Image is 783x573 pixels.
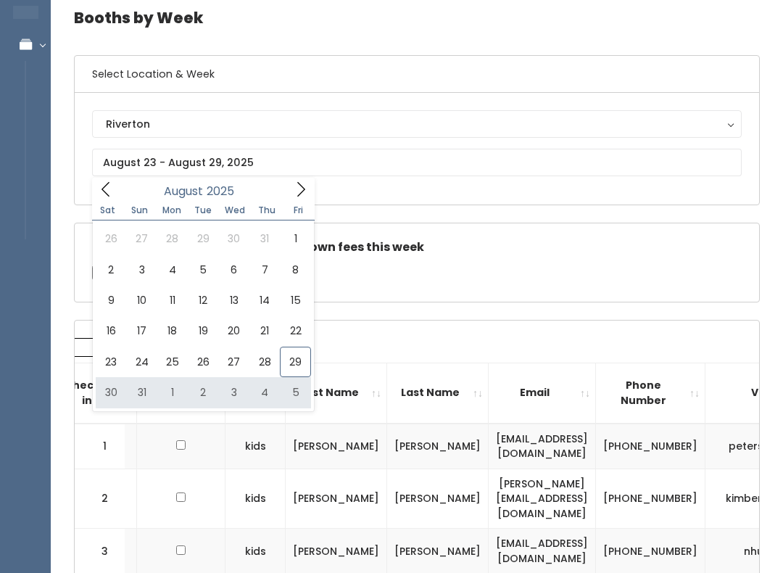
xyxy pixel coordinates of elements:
[124,206,156,215] span: Sun
[489,424,596,469] td: [EMAIL_ADDRESS][DOMAIN_NAME]
[92,206,124,215] span: Sat
[225,469,286,529] td: kids
[280,377,310,408] span: September 5, 2025
[387,363,489,423] th: Last Name: activate to sort column ascending
[157,255,188,285] span: August 4, 2025
[75,469,125,529] td: 2
[157,285,188,316] span: August 11, 2025
[203,182,246,200] input: Year
[188,255,218,285] span: August 5, 2025
[387,469,489,529] td: [PERSON_NAME]
[188,223,218,254] span: July 29, 2025
[283,206,315,215] span: Fri
[280,316,310,346] span: August 22, 2025
[156,206,188,215] span: Mon
[157,347,188,377] span: August 25, 2025
[188,285,218,316] span: August 12, 2025
[219,255,249,285] span: August 6, 2025
[92,110,742,138] button: Riverton
[164,186,203,197] span: August
[249,316,280,346] span: August 21, 2025
[280,255,310,285] span: August 8, 2025
[225,424,286,469] td: kids
[280,223,310,254] span: August 1, 2025
[92,241,742,254] h5: Check this box if there are no takedown fees this week
[219,206,251,215] span: Wed
[126,285,157,316] span: August 10, 2025
[126,223,157,254] span: July 27, 2025
[106,116,728,132] div: Riverton
[96,223,126,254] span: July 26, 2025
[286,424,387,469] td: [PERSON_NAME]
[249,255,280,285] span: August 7, 2025
[157,316,188,346] span: August 18, 2025
[96,377,126,408] span: August 30, 2025
[280,285,310,316] span: August 15, 2025
[219,316,249,346] span: August 20, 2025
[219,347,249,377] span: August 27, 2025
[92,149,742,176] input: August 23 - August 29, 2025
[249,223,280,254] span: July 31, 2025
[75,424,125,469] td: 1
[157,223,188,254] span: July 28, 2025
[219,285,249,316] span: August 13, 2025
[596,363,705,423] th: Phone Number: activate to sort column ascending
[188,377,218,408] span: September 2, 2025
[249,347,280,377] span: August 28, 2025
[96,316,126,346] span: August 16, 2025
[489,469,596,529] td: [PERSON_NAME][EMAIL_ADDRESS][DOMAIN_NAME]
[96,285,126,316] span: August 9, 2025
[188,316,218,346] span: August 19, 2025
[126,377,157,408] span: August 31, 2025
[219,377,249,408] span: September 3, 2025
[280,347,310,377] span: August 29, 2025
[489,363,596,423] th: Email: activate to sort column ascending
[96,347,126,377] span: August 23, 2025
[219,223,249,254] span: July 30, 2025
[126,316,157,346] span: August 17, 2025
[188,347,218,377] span: August 26, 2025
[387,424,489,469] td: [PERSON_NAME]
[75,56,759,93] h6: Select Location & Week
[249,285,280,316] span: August 14, 2025
[96,255,126,285] span: August 2, 2025
[286,469,387,529] td: [PERSON_NAME]
[126,255,157,285] span: August 3, 2025
[157,377,188,408] span: September 1, 2025
[286,363,387,423] th: First Name: activate to sort column ascending
[251,206,283,215] span: Thu
[187,206,219,215] span: Tue
[249,377,280,408] span: September 4, 2025
[596,424,705,469] td: [PHONE_NUMBER]
[596,469,705,529] td: [PHONE_NUMBER]
[126,347,157,377] span: August 24, 2025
